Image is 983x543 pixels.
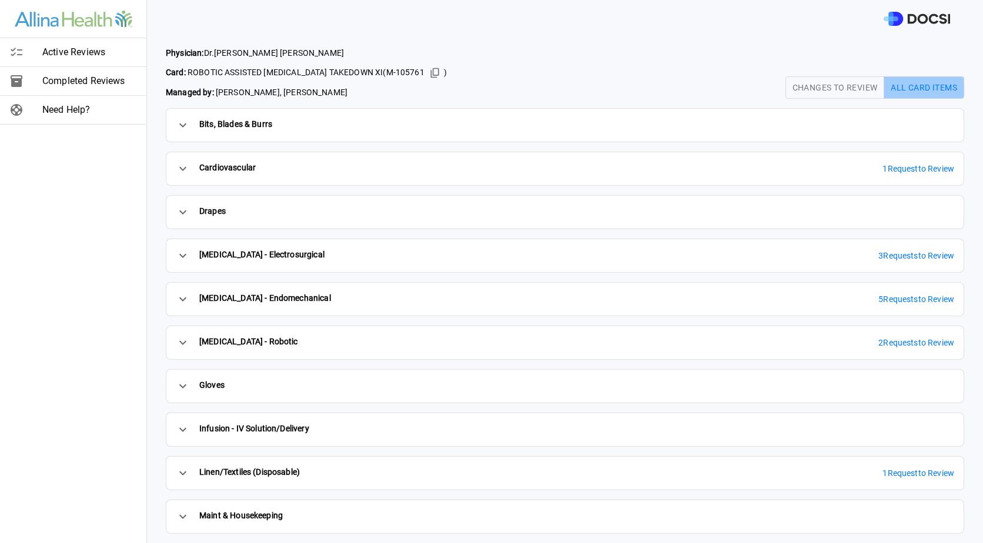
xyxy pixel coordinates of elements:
span: Need Help? [42,103,137,117]
span: 5 Request s to Review [878,293,954,306]
strong: Managed by: [166,88,214,97]
span: Active Reviews [42,45,137,59]
span: [MEDICAL_DATA] - Electrosurgical [199,249,325,263]
span: Cardiovascular [199,162,256,176]
img: Site Logo [15,11,132,28]
span: ROBOTIC ASSISTED [MEDICAL_DATA] TAKEDOWN XI ( M-105761 ) [166,64,447,82]
strong: Physician: [166,48,204,58]
span: Linen/Textiles (Disposable) [199,466,300,480]
span: Completed Reviews [42,74,137,88]
span: [MEDICAL_DATA] - Endomechanical [199,292,331,306]
span: 1 Request to Review [882,163,954,175]
button: All Card Items [884,76,964,99]
span: [MEDICAL_DATA] - Robotic [199,336,298,350]
span: Infusion - IV Solution/Delivery [199,423,309,437]
span: Maint & Housekeeping [199,510,283,524]
span: Dr. [PERSON_NAME] [PERSON_NAME] [166,47,447,59]
span: 3 Request s to Review [878,250,954,262]
button: Copied! [426,64,444,82]
button: Changes to Review [785,76,885,99]
strong: Card: [166,68,186,77]
span: Bits, Blades & Burrs [199,118,272,132]
span: 1 Request to Review [882,467,954,480]
img: DOCSI Logo [884,12,950,26]
span: Gloves [199,379,225,393]
span: Drapes [199,205,226,219]
span: [PERSON_NAME], [PERSON_NAME] [166,86,447,99]
span: 2 Request s to Review [878,337,954,349]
